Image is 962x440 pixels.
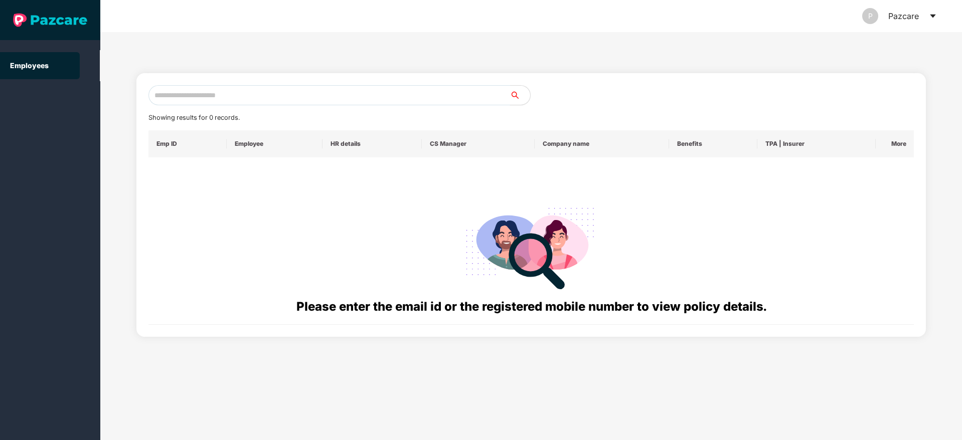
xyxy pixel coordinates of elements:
[459,195,603,297] img: svg+xml;base64,PHN2ZyB4bWxucz0iaHR0cDovL3d3dy53My5vcmcvMjAwMC9zdmciIHdpZHRoPSIyODgiIGhlaWdodD0iMj...
[422,130,535,157] th: CS Manager
[757,130,876,157] th: TPA | Insurer
[929,12,937,20] span: caret-down
[510,85,531,105] button: search
[296,299,766,314] span: Please enter the email id or the registered mobile number to view policy details.
[227,130,323,157] th: Employee
[876,130,914,157] th: More
[510,91,530,99] span: search
[535,130,669,157] th: Company name
[868,8,873,24] span: P
[148,114,240,121] span: Showing results for 0 records.
[148,130,227,157] th: Emp ID
[10,61,49,70] a: Employees
[669,130,757,157] th: Benefits
[323,130,421,157] th: HR details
